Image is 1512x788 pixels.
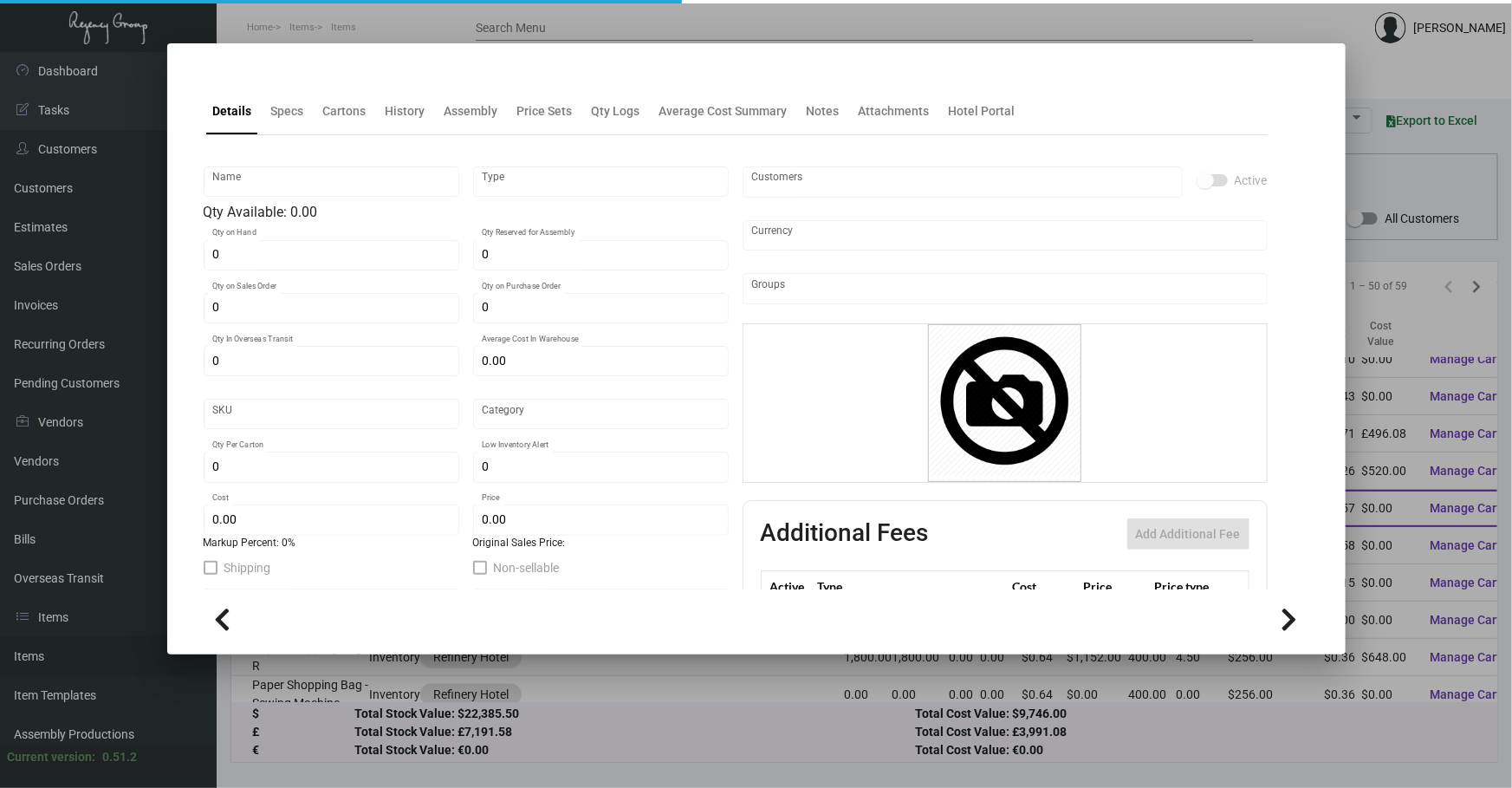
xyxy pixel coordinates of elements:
[323,102,367,120] div: Cartons
[271,102,304,120] div: Specs
[807,102,840,120] div: Notes
[761,571,814,602] th: Active
[761,518,929,550] h2: Additional Fees
[1008,571,1079,602] th: Cost
[1150,571,1228,602] th: Price type
[814,571,1008,602] th: Type
[1136,527,1241,541] span: Add Additional Fee
[445,102,498,120] div: Assembly
[494,557,560,578] span: Non-sellable
[213,102,252,120] div: Details
[1235,170,1268,191] span: Active
[1127,518,1249,550] button: Add Additional Fee
[659,102,788,120] div: Average Cost Summary
[386,102,425,120] div: History
[102,748,137,766] div: 0.51.2
[204,202,729,223] div: Qty Available: 0.00
[592,102,640,120] div: Qty Logs
[224,557,271,578] span: Shipping
[859,102,930,120] div: Attachments
[7,748,95,766] div: Current version:
[517,102,573,120] div: Price Sets
[1079,571,1150,602] th: Price
[751,282,1258,296] input: Add new..
[751,175,1173,189] input: Add new..
[949,102,1016,120] div: Hotel Portal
